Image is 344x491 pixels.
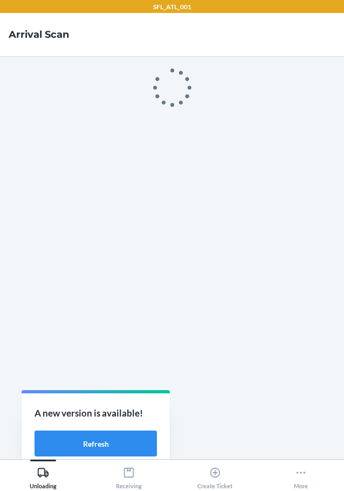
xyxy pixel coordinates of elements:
[116,462,142,489] div: Receiving
[35,406,157,420] p: A new version is available!
[197,462,232,489] div: Create Ticket
[153,2,191,12] p: SFL_ATL_001
[9,28,69,42] h4: Arrival Scan
[35,431,157,456] button: Refresh
[30,462,57,489] div: Unloading
[86,460,173,489] button: Receiving
[294,462,308,489] div: More
[172,460,258,489] button: Create Ticket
